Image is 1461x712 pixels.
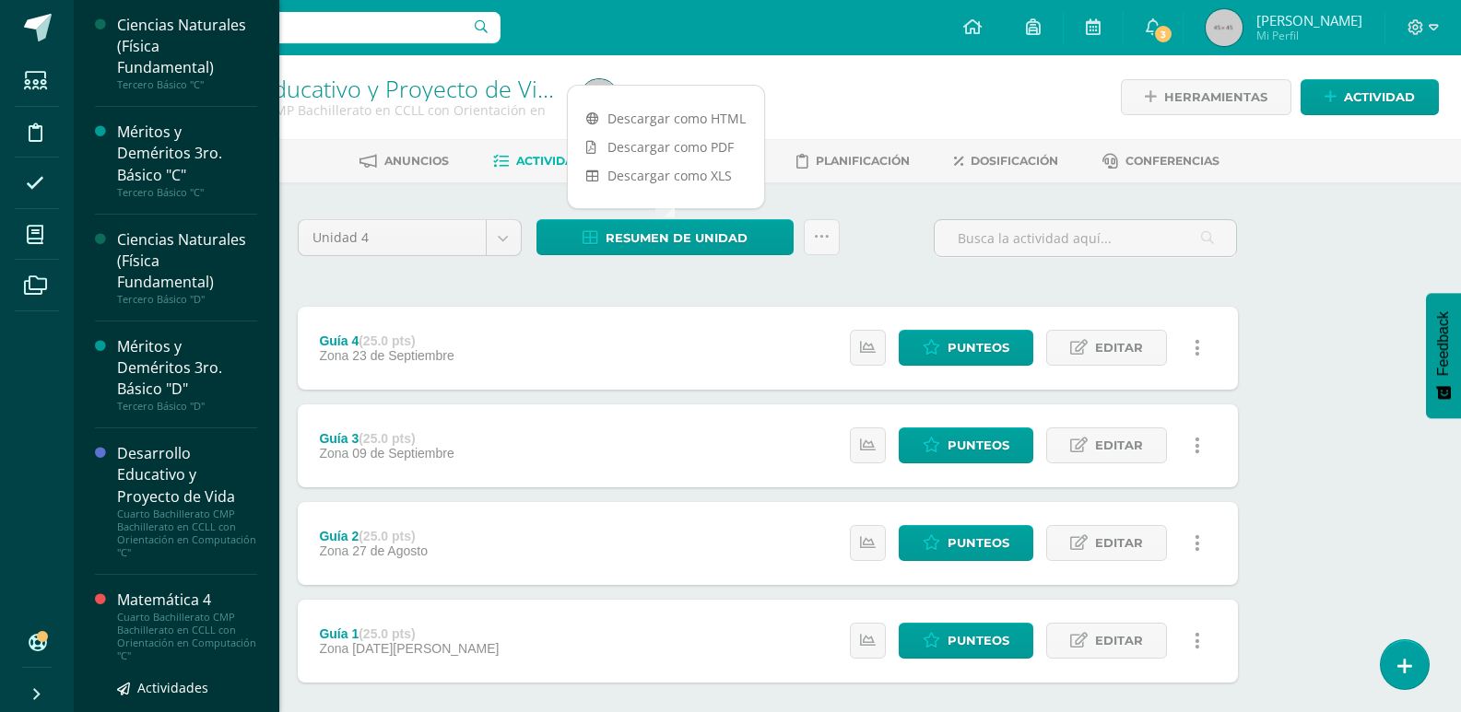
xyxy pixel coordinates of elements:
[1435,311,1452,376] span: Feedback
[1125,154,1219,168] span: Conferencias
[1344,80,1415,114] span: Actividad
[899,623,1033,659] a: Punteos
[971,154,1058,168] span: Dosificación
[117,15,257,91] a: Ciencias Naturales (Física Fundamental)Tercero Básico "C"
[117,15,257,78] div: Ciencias Naturales (Física Fundamental)
[144,73,563,104] a: Desarrollo Educativo y Proyecto de Vida
[117,611,257,662] div: Cuarto Bachillerato CMP Bachillerato en CCLL con Orientación en Computación "C"
[1153,24,1173,44] span: 3
[954,146,1058,176] a: Dosificación
[117,400,257,413] div: Tercero Básico "D"
[948,624,1009,658] span: Punteos
[568,104,764,133] a: Descargar como HTML
[948,331,1009,365] span: Punteos
[493,146,597,176] a: Actividades
[1095,331,1143,365] span: Editar
[144,76,559,101] h1: Desarrollo Educativo y Proyecto de Vida
[86,12,501,43] input: Busca un usuario...
[899,427,1033,463] a: Punteos
[319,431,454,446] div: Guía 3
[1095,624,1143,658] span: Editar
[352,348,454,363] span: 23 de Septiembre
[319,446,348,461] span: Zona
[117,78,257,91] div: Tercero Básico "C"
[359,333,415,348] strong: (25.0 pts)
[581,79,618,116] img: 45x45
[384,154,449,168] span: Anuncios
[606,221,748,255] span: Resumen de unidad
[359,626,415,641] strong: (25.0 pts)
[312,220,472,255] span: Unidad 4
[1206,9,1243,46] img: 45x45
[117,589,257,662] a: Matemática 4Cuarto Bachillerato CMP Bachillerato en CCLL con Orientación en Computación "C"
[359,146,449,176] a: Anuncios
[568,133,764,161] a: Descargar como PDF
[516,154,597,168] span: Actividades
[117,186,257,199] div: Tercero Básico "C"
[1095,428,1143,462] span: Editar
[117,336,257,400] div: Méritos y Deméritos 3ro. Básico "D"
[536,219,794,255] a: Resumen de unidad
[117,508,257,559] div: Cuarto Bachillerato CMP Bachillerato en CCLL con Orientación en Computación "C"
[796,146,910,176] a: Planificación
[319,348,348,363] span: Zona
[319,626,499,641] div: Guía 1
[1256,11,1362,29] span: [PERSON_NAME]
[1102,146,1219,176] a: Conferencias
[117,229,257,306] a: Ciencias Naturales (Física Fundamental)Tercero Básico "D"
[117,293,257,306] div: Tercero Básico "D"
[948,526,1009,560] span: Punteos
[1426,293,1461,418] button: Feedback - Mostrar encuesta
[816,154,910,168] span: Planificación
[1095,526,1143,560] span: Editar
[144,101,559,136] div: Cuarto Bachillerato CMP Bachillerato en CCLL con Orientación en Computación 'C'
[117,229,257,293] div: Ciencias Naturales (Física Fundamental)
[117,443,257,558] a: Desarrollo Educativo y Proyecto de VidaCuarto Bachillerato CMP Bachillerato en CCLL con Orientaci...
[899,330,1033,366] a: Punteos
[117,122,257,198] a: Méritos y Deméritos 3ro. Básico "C"Tercero Básico "C"
[117,443,257,507] div: Desarrollo Educativo y Proyecto de Vida
[137,679,208,696] span: Actividades
[899,525,1033,561] a: Punteos
[1256,28,1362,43] span: Mi Perfil
[935,220,1236,256] input: Busca la actividad aquí...
[1121,79,1291,115] a: Herramientas
[359,529,415,543] strong: (25.0 pts)
[352,543,428,558] span: 27 de Agosto
[319,529,428,543] div: Guía 2
[948,428,1009,462] span: Punteos
[117,122,257,185] div: Méritos y Deméritos 3ro. Básico "C"
[1301,79,1439,115] a: Actividad
[352,446,454,461] span: 09 de Septiembre
[117,677,257,698] a: Actividades
[1164,80,1267,114] span: Herramientas
[359,431,415,446] strong: (25.0 pts)
[117,336,257,413] a: Méritos y Deméritos 3ro. Básico "D"Tercero Básico "D"
[319,333,454,348] div: Guía 4
[117,589,257,611] div: Matemática 4
[568,161,764,190] a: Descargar como XLS
[299,220,521,255] a: Unidad 4
[319,641,348,656] span: Zona
[352,641,499,656] span: [DATE][PERSON_NAME]
[319,543,348,558] span: Zona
